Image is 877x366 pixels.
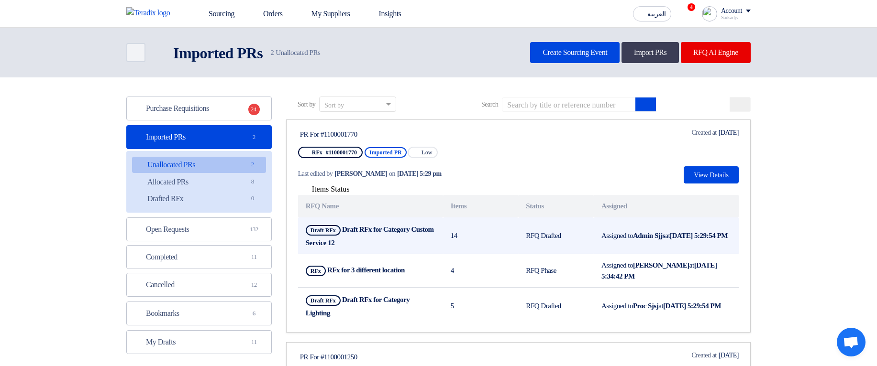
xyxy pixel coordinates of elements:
[502,97,636,112] input: Search by title or reference number
[670,232,728,239] b: [DATE] 5:29:54 PM
[248,337,260,347] span: 11
[721,15,751,20] div: Sadsadjs
[324,100,344,110] div: Sort by
[306,295,341,306] span: Draft RFx
[358,3,409,24] a: Insights
[248,309,260,318] span: 6
[126,330,272,354] a: My Drafts11
[633,302,658,310] b: Proc Sjsj
[126,125,272,149] a: Imported PRs2
[334,169,387,179] span: [PERSON_NAME]
[518,217,594,254] td: RFQ Drafted
[721,7,742,15] div: Account
[306,266,326,276] span: RFx
[248,225,260,234] span: 132
[126,7,176,19] img: Teradix logo
[312,185,350,193] span: Items Status
[422,149,433,156] span: Low
[633,232,665,239] b: Admin Sjjs
[326,149,357,156] span: #1100001770
[298,99,315,109] span: Sort by
[242,3,290,24] a: Orders
[132,157,266,173] a: Unallocated PRs
[684,166,739,183] button: View Details
[601,261,717,280] b: [DATE] 5:34:42 PM
[837,328,866,356] div: Open chat
[173,43,263,63] h2: Imported PRs
[126,301,272,325] a: Bookmarks6
[327,266,405,274] b: RFx for 3 different location
[691,350,716,360] span: Created at
[601,302,721,310] span: Assigned to at
[678,350,739,360] div: [DATE]
[306,296,410,317] b: Draft RFx for Category Lighting
[601,261,717,280] span: Assigned to at
[247,177,258,187] span: 8
[681,42,751,63] a: RFQ AI Engine
[443,288,519,324] td: 5
[633,6,671,22] button: العربية
[126,217,272,241] a: Open Requests132
[688,3,695,11] span: 4
[397,169,442,179] span: [DATE] 5:29 pm
[443,195,519,217] th: Items
[132,191,266,207] a: Drafted RFx
[126,273,272,297] a: Cancelled12
[132,174,266,190] a: Allocated PRs
[248,252,260,262] span: 11
[481,99,498,109] span: Search
[247,194,258,204] span: 0
[126,97,272,120] a: Purchase Requisitions24
[248,132,260,142] span: 2
[247,160,258,170] span: 2
[622,42,679,63] a: Import PRs
[126,245,272,269] a: Completed11
[248,104,260,115] span: 24
[678,128,739,138] div: [DATE]
[298,195,443,217] th: RFQ Name
[518,288,594,324] td: RFQ Drafted
[601,232,728,239] span: Assigned to at
[518,254,594,288] td: RFQ Phase
[365,147,407,158] span: Imported PR
[188,3,242,24] a: Sourcing
[389,169,395,179] span: on
[691,128,716,138] span: Created at
[270,49,274,56] span: 2
[300,130,479,139] div: PR For #1100001770
[663,302,721,310] b: [DATE] 5:29:54 PM
[298,169,333,179] span: Last edited by
[306,226,434,247] b: Draft RFx for Category Custom Service 12
[270,47,320,58] span: Unallocated PRs
[290,3,358,24] a: My Suppliers
[518,195,594,217] th: Status
[312,149,322,156] span: RFx
[702,6,717,22] img: profile_test.png
[248,280,260,290] span: 12
[306,225,341,236] span: Draft RFx
[443,217,519,254] td: 14
[530,42,620,63] a: Create Sourcing Event
[647,11,666,18] span: العربية
[633,261,689,269] b: [PERSON_NAME]
[298,185,350,194] button: Items Status
[443,254,519,288] td: 4
[300,353,479,361] div: PR For #1100001250
[594,195,739,217] th: Assigned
